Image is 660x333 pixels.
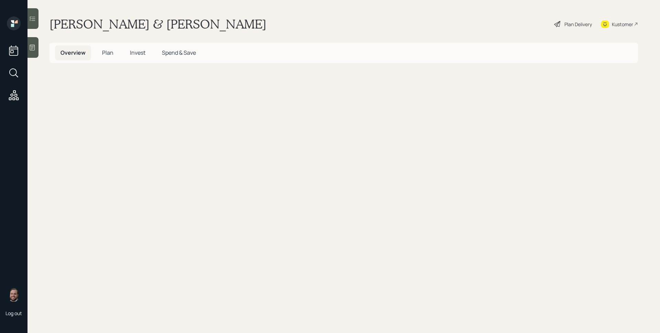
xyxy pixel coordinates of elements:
span: Plan [102,49,113,56]
div: Kustomer [612,21,633,28]
span: Spend & Save [162,49,196,56]
span: Invest [130,49,145,56]
img: james-distasi-headshot.png [7,288,21,302]
h1: [PERSON_NAME] & [PERSON_NAME] [49,17,266,32]
span: Overview [60,49,86,56]
div: Plan Delivery [564,21,592,28]
div: Log out [5,310,22,316]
